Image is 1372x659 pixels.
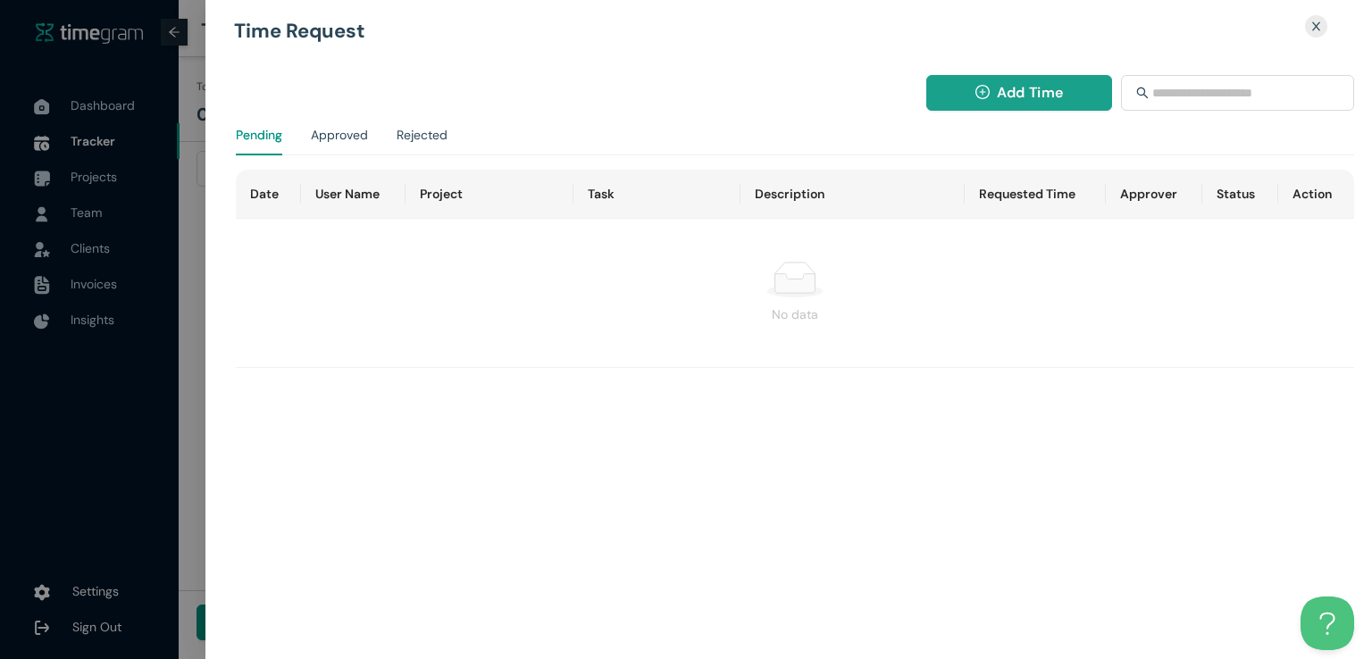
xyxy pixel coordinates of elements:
th: Action [1278,170,1355,219]
th: Approver [1106,170,1202,219]
iframe: Toggle Customer Support [1301,596,1354,650]
div: Pending [236,125,282,145]
th: User Name [301,170,406,219]
th: Requested Time [965,170,1106,219]
h1: Time Request [234,21,1159,41]
span: plus-circle [975,85,990,102]
th: Project [406,170,573,219]
th: Task [573,170,741,219]
button: Close [1300,14,1333,38]
th: Status [1202,170,1278,219]
div: Approved [311,125,368,145]
span: search [1136,87,1149,99]
button: plus-circleAdd Time [926,75,1113,111]
th: Description [740,170,964,219]
span: close [1310,21,1322,32]
th: Date [236,170,300,219]
span: Add Time [997,81,1063,104]
div: Rejected [397,125,448,145]
div: No data [250,304,1340,324]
